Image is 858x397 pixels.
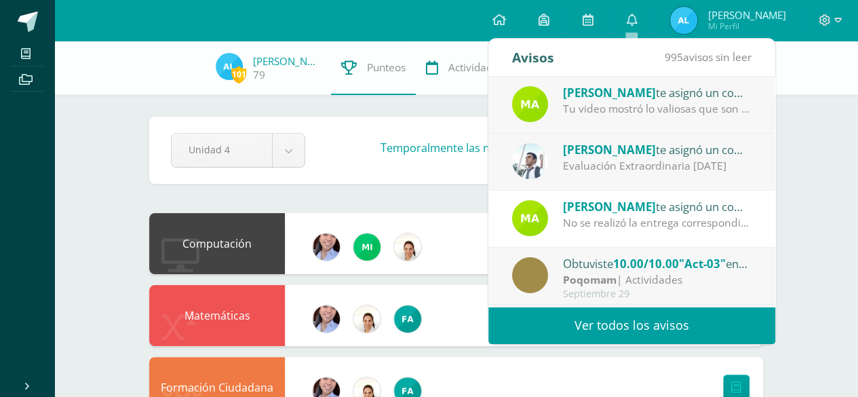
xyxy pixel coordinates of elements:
[331,41,416,95] a: Punteos
[512,143,548,179] img: 51441d6dd36061300e3a4a53edaa07ef.png
[367,60,406,75] span: Punteos
[313,305,340,333] img: f40ab776e133598a06cc6745553dbff1.png
[231,66,246,83] span: 101
[353,233,381,261] img: c0bc5b3ae419b3647d5e54388e607386.png
[613,256,679,271] span: 10.00/10.00
[563,85,656,100] span: [PERSON_NAME]
[563,254,752,272] div: Obtuviste en
[707,8,785,22] span: [PERSON_NAME]
[563,197,752,215] div: te asignó un comentario en 'Proyecto de unidad' para 'Educación del carácter'
[416,41,513,95] a: Actividades
[381,140,677,155] h3: Temporalmente las notas .
[563,272,617,287] strong: Poqomam
[665,50,752,64] span: avisos sin leer
[216,53,243,80] img: 7331ec9af0b54db88192830ecc255d07.png
[563,101,752,117] div: Tu video mostró lo valiosas que son las fortalezas del carácter, me hubiera gustado que intervini...
[313,233,340,261] img: f40ab776e133598a06cc6745553dbff1.png
[563,215,752,231] div: No se realizó la entrega correspondiente.
[563,140,752,158] div: te asignó un comentario en 'PRUEBA OBJETIVA' para 'Expresión Artística'
[253,54,321,68] a: [PERSON_NAME]
[563,272,752,288] div: | Actividades
[665,50,683,64] span: 995
[353,305,381,333] img: 1b1251ea9f444567f905a481f694c0cf.png
[394,233,421,261] img: 1b1251ea9f444567f905a481f694c0cf.png
[563,288,752,300] div: Septiembre 29
[189,134,255,166] span: Unidad 4
[448,60,503,75] span: Actividades
[394,305,421,333] img: 3235d657de3c2f87c2c4af4f0dbb50ca.png
[512,39,554,76] div: Avisos
[679,256,726,271] span: "Act-03"
[172,134,305,167] a: Unidad 4
[488,307,775,344] a: Ver todos los avisos
[253,68,265,82] a: 79
[563,199,656,214] span: [PERSON_NAME]
[563,158,752,174] div: Evaluación Extraordinaria [DATE]
[149,213,285,274] div: Computación
[149,285,285,346] div: Matemáticas
[707,20,785,32] span: Mi Perfil
[512,200,548,236] img: c1ea5a6e49a671b6689474305428bfe0.png
[563,83,752,101] div: te asignó un comentario en 'Proyecto de unidad' para 'Educación del carácter'
[670,7,697,34] img: 7331ec9af0b54db88192830ecc255d07.png
[512,86,548,122] img: c1ea5a6e49a671b6689474305428bfe0.png
[563,142,656,157] span: [PERSON_NAME]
